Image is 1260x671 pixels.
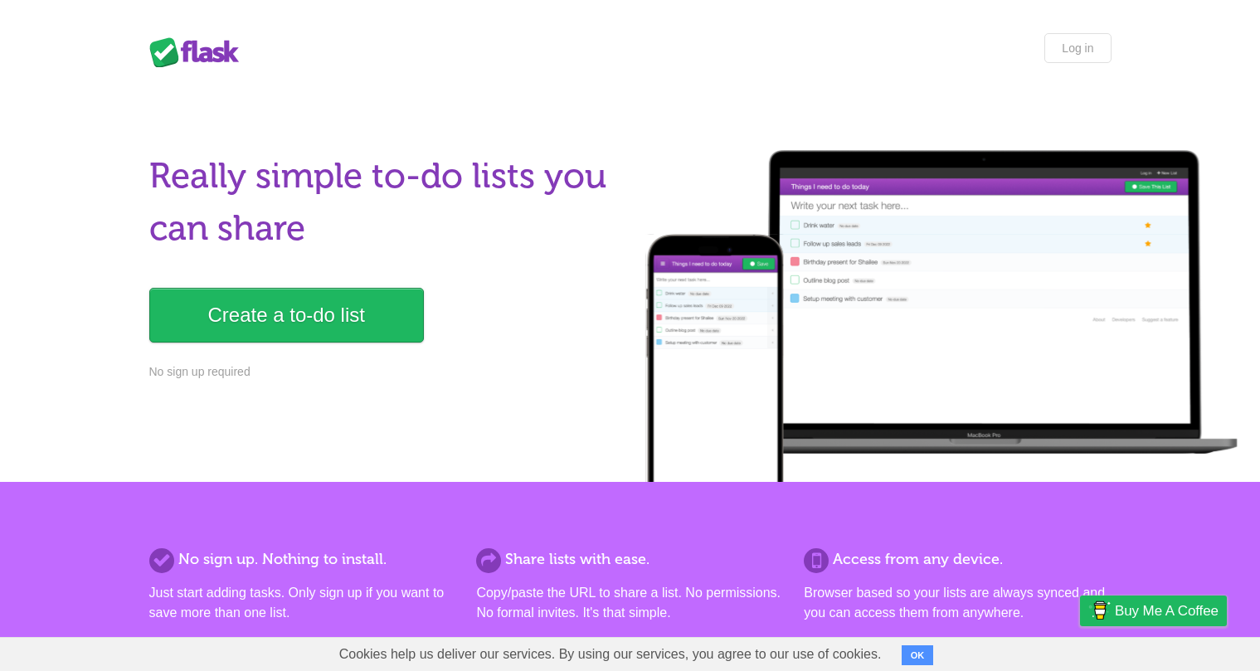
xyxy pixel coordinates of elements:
[476,548,783,571] h2: Share lists with ease.
[149,288,424,343] a: Create a to-do list
[1044,33,1111,63] a: Log in
[902,645,934,665] button: OK
[323,638,898,671] span: Cookies help us deliver our services. By using our services, you agree to our use of cookies.
[1115,596,1219,625] span: Buy me a coffee
[804,583,1111,623] p: Browser based so your lists are always synced and you can access them from anywhere.
[149,548,456,571] h2: No sign up. Nothing to install.
[804,548,1111,571] h2: Access from any device.
[476,583,783,623] p: Copy/paste the URL to share a list. No permissions. No formal invites. It's that simple.
[149,150,620,255] h1: Really simple to-do lists you can share
[149,363,620,381] p: No sign up required
[149,37,249,67] div: Flask Lists
[1080,596,1227,626] a: Buy me a coffee
[149,583,456,623] p: Just start adding tasks. Only sign up if you want to save more than one list.
[1088,596,1111,625] img: Buy me a coffee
